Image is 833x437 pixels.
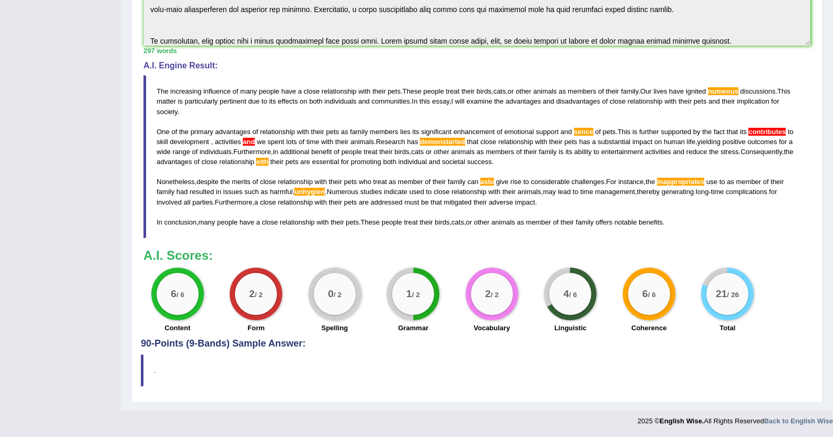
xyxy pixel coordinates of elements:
[580,188,593,196] span: time
[606,87,619,95] span: their
[558,188,571,196] span: lead
[572,178,604,186] span: challenges
[285,158,299,166] span: pets
[281,87,296,95] span: have
[171,128,177,136] span: of
[771,97,779,105] span: for
[383,158,396,166] span: both
[327,188,358,196] span: Numerous
[777,87,790,95] span: This
[344,178,357,186] span: pets
[164,218,196,226] span: conclusion
[270,188,292,196] span: harmful
[286,138,297,146] span: lots
[257,138,266,146] span: we
[233,87,239,95] span: of
[489,198,513,206] span: adverse
[190,128,213,136] span: primary
[190,188,214,196] span: resulted
[268,138,284,146] span: spent
[300,158,310,166] span: are
[515,198,535,206] span: impact
[278,198,313,206] span: relationship
[312,158,339,166] span: essential
[561,128,572,136] span: and
[379,148,393,156] span: their
[510,178,521,186] span: rise
[632,138,652,146] span: impact
[280,148,310,156] span: additional
[444,198,472,206] span: mitigated
[474,198,487,206] span: their
[702,128,712,136] span: the
[220,178,230,186] span: the
[446,87,459,95] span: treat
[201,158,217,166] span: close
[467,138,479,146] span: that
[451,188,487,196] span: relationship
[216,188,221,196] span: in
[686,148,707,156] span: reduce
[304,87,320,95] span: close
[592,138,596,146] span: a
[157,128,170,136] span: One
[329,198,342,206] span: their
[194,158,200,166] span: of
[454,128,495,136] span: enhancement
[696,188,709,196] span: long
[280,218,315,226] span: relationship
[324,97,356,105] span: individuals
[358,87,371,95] span: with
[407,138,418,146] span: has
[344,198,357,206] span: pets
[141,354,813,387] blockquote: .
[697,138,721,146] span: yielding
[256,218,260,226] span: a
[315,178,327,186] span: with
[370,128,398,136] span: members
[669,87,684,95] span: have
[326,128,339,136] span: pets
[673,148,685,156] span: and
[502,188,516,196] span: their
[382,218,402,226] span: people
[523,178,529,186] span: to
[727,128,738,136] span: that
[273,148,278,156] span: in
[632,128,637,136] span: is
[426,148,432,156] span: or
[426,188,432,196] span: to
[788,128,794,136] span: to
[252,128,258,136] span: of
[687,138,696,146] span: life
[309,97,322,105] span: both
[714,128,725,136] span: fact
[573,188,579,196] span: to
[543,97,554,105] span: and
[294,188,325,196] span: Possible spelling mistake found. (did you mean: unhygienic)
[686,87,706,95] span: ignited
[321,138,333,146] span: with
[564,138,578,146] span: pets
[278,178,313,186] span: relationship
[311,148,332,156] span: benefit
[241,138,243,146] span: Use a comma before ‘and’ if it connects two independent clauses (unless they are closely connecte...
[409,188,424,196] span: used
[244,188,259,196] span: such
[341,158,349,166] span: for
[639,128,659,136] span: further
[192,198,213,206] span: parties
[164,323,190,333] label: Content
[467,158,492,166] span: success
[157,188,174,196] span: family
[645,148,671,156] span: activities
[518,188,541,196] span: animals
[770,178,784,186] span: their
[466,97,492,105] span: examine
[209,138,211,146] span: Put a space after the comma, but not before the comma. (did you mean: ,)
[157,148,171,156] span: wide
[539,148,557,156] span: family
[197,178,219,186] span: despite
[506,97,541,105] span: advantages
[143,46,810,56] div: 297 words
